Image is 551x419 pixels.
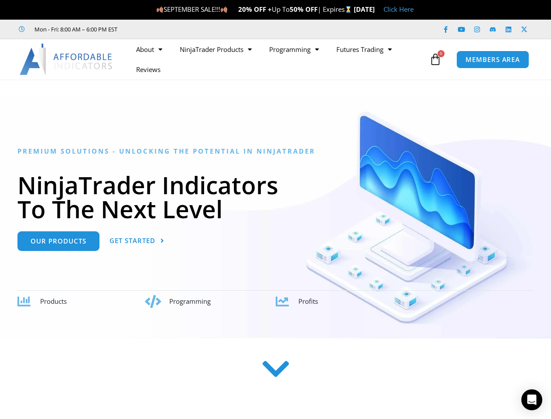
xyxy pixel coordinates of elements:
[328,39,400,59] a: Futures Trading
[238,5,272,14] strong: 20% OFF +
[290,5,318,14] strong: 50% OFF
[156,5,354,14] span: SEPTEMBER SALE!!! Up To | Expires
[456,51,529,69] a: MEMBERS AREA
[221,6,227,13] img: 🍂
[17,173,534,221] h1: NinjaTrader Indicators To The Next Level
[354,5,375,14] strong: [DATE]
[465,56,520,63] span: MEMBERS AREA
[127,59,169,79] a: Reviews
[260,39,328,59] a: Programming
[521,389,542,410] div: Open Intercom Messenger
[298,297,318,306] span: Profits
[169,297,211,306] span: Programming
[31,238,86,244] span: Our Products
[110,237,155,244] span: Get Started
[32,24,117,34] span: Mon - Fri: 8:00 AM – 6:00 PM EST
[383,5,414,14] a: Click Here
[110,231,164,251] a: Get Started
[17,147,534,155] h6: Premium Solutions - Unlocking the Potential in NinjaTrader
[345,6,352,13] img: ⌛
[17,231,99,251] a: Our Products
[20,44,113,75] img: LogoAI | Affordable Indicators – NinjaTrader
[157,6,163,13] img: 🍂
[40,297,67,306] span: Products
[127,39,171,59] a: About
[171,39,260,59] a: NinjaTrader Products
[130,25,260,34] iframe: Customer reviews powered by Trustpilot
[127,39,427,79] nav: Menu
[416,47,455,72] a: 0
[438,50,445,57] span: 0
